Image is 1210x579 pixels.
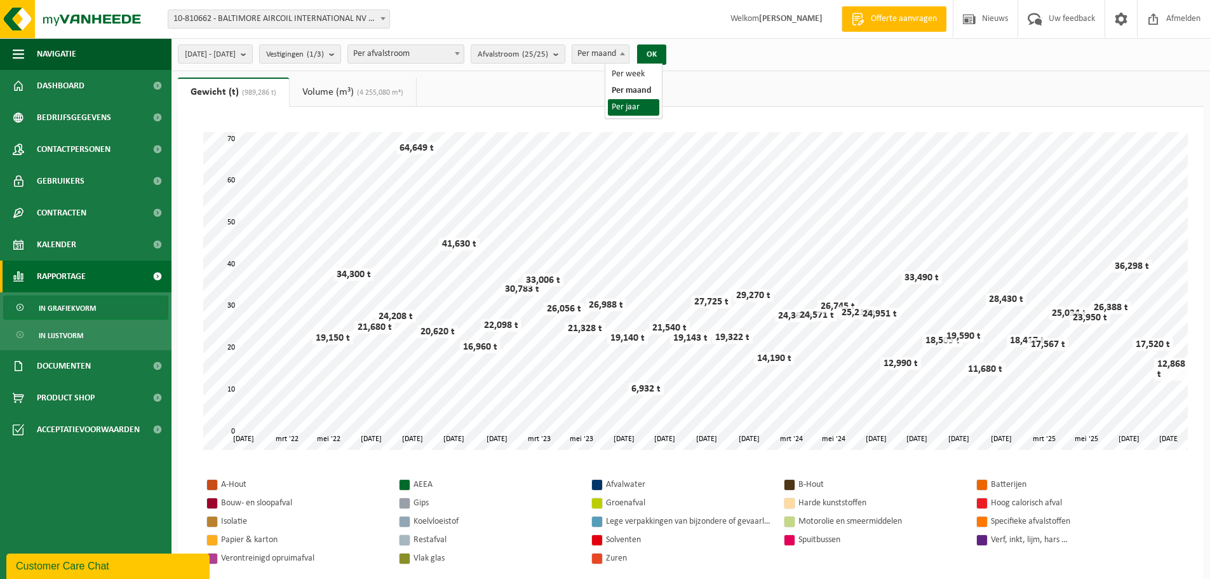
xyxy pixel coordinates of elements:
[637,44,666,65] button: OK
[991,514,1156,529] div: Specifieke afvalstoffen
[221,514,386,529] div: Isolatie
[670,332,711,344] div: 19,143 t
[798,514,964,529] div: Motorolie en smeermiddelen
[1007,334,1047,347] div: 18,417 t
[37,70,84,102] span: Dashboard
[481,319,521,332] div: 22,098 t
[1133,338,1173,351] div: 17,520 t
[37,414,140,446] span: Acceptatievoorwaarden
[6,551,212,579] iframe: chat widget
[37,197,86,229] span: Contracten
[965,363,1005,376] div: 11,680 t
[259,44,341,64] button: Vestigingen(1/3)
[39,296,96,320] span: In grafiekvorm
[37,38,76,70] span: Navigatie
[759,14,823,24] strong: [PERSON_NAME]
[544,303,584,315] div: 26,056 t
[842,6,946,32] a: Offerte aanvragen
[37,165,84,197] span: Gebruikers
[606,477,771,493] div: Afvalwater
[413,495,579,511] div: Gips
[266,45,324,64] span: Vestigingen
[185,45,236,64] span: [DATE] - [DATE]
[606,495,771,511] div: Groenafval
[991,495,1156,511] div: Hoog calorisch afval
[313,332,353,344] div: 19,150 t
[775,310,816,322] div: 24,364 t
[608,99,659,116] li: Per jaar
[901,271,942,284] div: 33,490 t
[502,283,542,296] div: 30,783 t
[733,289,774,302] div: 29,270 t
[460,341,501,353] div: 16,960 t
[943,330,984,343] div: 19,590 t
[572,45,629,63] span: Per maand
[221,550,386,566] div: Verontreinigd opruimafval
[413,550,579,566] div: Vlak glas
[413,532,579,548] div: Restafval
[586,299,626,311] div: 26,988 t
[606,550,771,566] div: Zuren
[3,296,168,320] a: In grafiekvorm
[471,44,565,64] button: Afvalstroom(25/25)
[1091,301,1131,314] div: 26,388 t
[712,331,753,344] div: 19,322 t
[1070,311,1110,324] div: 23,950 t
[347,44,464,64] span: Per afvalstroom
[178,78,289,107] a: Gewicht (t)
[375,310,416,323] div: 24,208 t
[1112,260,1152,273] div: 36,298 t
[798,495,964,511] div: Harde kunststoffen
[991,532,1156,548] div: Verf, inkt, lijm, hars …
[608,83,659,99] li: Per maand
[608,66,659,83] li: Per week
[333,268,374,281] div: 34,300 t
[1154,358,1188,381] div: 12,868 t
[37,102,111,133] span: Bedrijfsgegevens
[606,514,771,529] div: Lege verpakkingen van bijzondere of gevaarlijke producten
[880,357,921,370] div: 12,990 t
[413,514,579,529] div: Koelvloeistof
[439,238,480,250] div: 41,630 t
[239,89,276,97] span: (989,286 t)
[307,50,324,58] count: (1/3)
[354,89,403,97] span: (4 255,080 m³)
[565,322,605,335] div: 21,328 t
[606,532,771,548] div: Solventen
[859,308,900,320] div: 24,951 t
[607,332,648,344] div: 19,140 t
[413,477,579,493] div: AEEA
[39,324,83,348] span: In lijstvorm
[817,300,858,313] div: 26,745 t
[354,321,395,334] div: 21,680 t
[838,306,879,319] div: 25,210 t
[691,296,732,308] div: 27,725 t
[798,477,964,493] div: B-Hout
[1028,338,1068,351] div: 17,567 t
[991,477,1156,493] div: Batterijen
[290,78,416,107] a: Volume (m³)
[522,50,548,58] count: (25/25)
[168,10,390,29] span: 10-810662 - BALTIMORE AIRCOIL INTERNATIONAL NV - HEIST-OP-DEN-BERG
[221,532,386,548] div: Papier & karton
[649,322,690,334] div: 21,540 t
[868,13,940,25] span: Offerte aanvragen
[348,45,464,63] span: Per afvalstroom
[221,477,386,493] div: A-Hout
[922,334,963,347] div: 18,505 t
[417,325,458,338] div: 20,620 t
[37,229,76,261] span: Kalender
[221,495,386,511] div: Bouw- en sloopafval
[797,309,837,322] div: 24,571 t
[168,10,389,28] span: 10-810662 - BALTIMORE AIRCOIL INTERNATIONAL NV - HEIST-OP-DEN-BERG
[37,350,91,382] span: Documenten
[37,133,111,165] span: Contactpersonen
[628,383,664,395] div: 6,932 t
[572,44,629,64] span: Per maand
[754,352,795,365] div: 14,190 t
[798,532,964,548] div: Spuitbussen
[478,45,548,64] span: Afvalstroom
[37,261,86,292] span: Rapportage
[178,44,253,64] button: [DATE] - [DATE]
